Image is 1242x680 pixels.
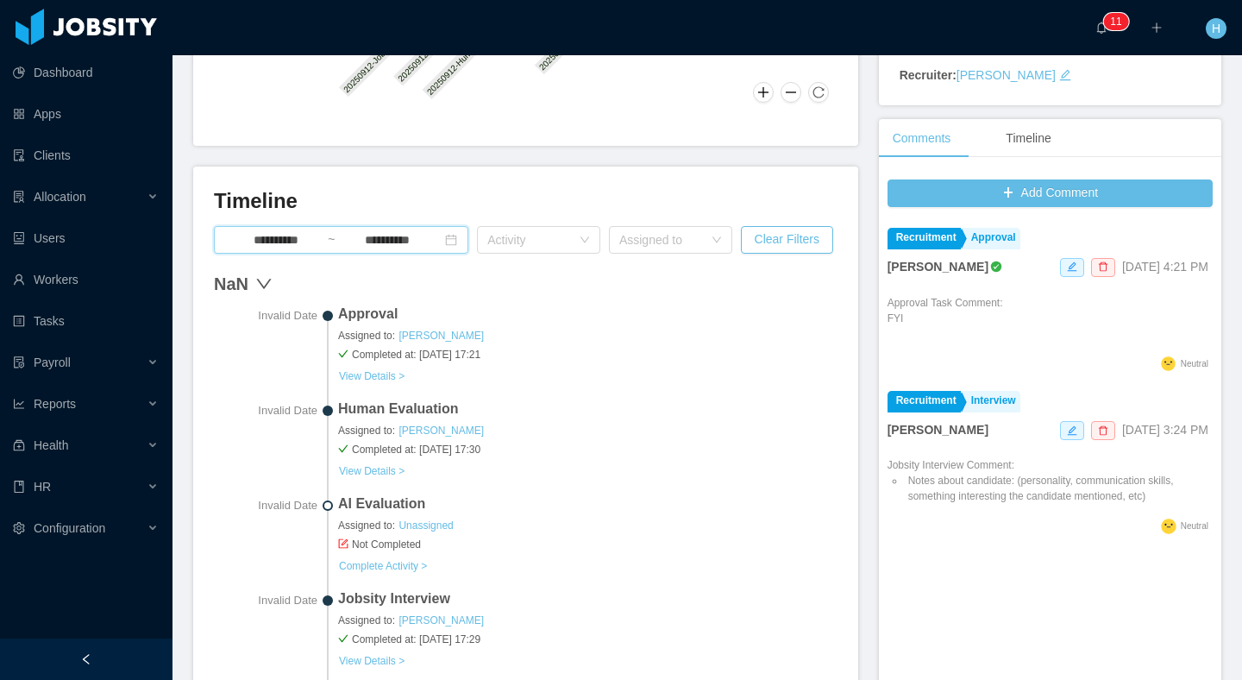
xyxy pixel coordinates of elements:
i: icon: calendar [445,234,457,246]
a: [PERSON_NAME] [398,614,485,627]
i: icon: file-protect [13,356,25,368]
i: icon: solution [13,191,25,203]
div: Jobsity Interview Comment: [888,457,1213,504]
span: [DATE] 3:24 PM [1122,423,1208,437]
span: HR [34,480,51,494]
li: Notes about candidate: (personality, communication skills, something interesting the candidate me... [905,473,1213,504]
i: icon: setting [13,522,25,534]
button: Reset Zoom [808,82,829,103]
span: Neutral [1181,359,1208,368]
a: icon: appstoreApps [13,97,159,131]
i: icon: check [338,633,348,644]
span: AI Evaluation [338,494,837,514]
a: icon: userWorkers [13,262,159,297]
button: Zoom Out [781,82,801,103]
span: Invalid Date [214,497,317,514]
i: icon: form [338,538,348,549]
i: icon: plus [1151,22,1163,34]
div: Activity [487,231,571,249]
span: Invalid Date [214,592,317,609]
i: icon: book [13,481,25,493]
span: Completed at: [DATE] 17:21 [338,347,837,362]
i: icon: medicine-box [13,439,25,451]
a: [PERSON_NAME] [398,424,485,438]
a: Recruitment [888,228,961,249]
button: Clear Filters [741,226,833,254]
i: icon: edit [1067,261,1077,272]
strong: Recruiter: [900,68,957,82]
p: 1 [1116,13,1122,30]
span: Health [34,438,68,452]
a: icon: profileTasks [13,304,159,338]
span: H [1212,18,1220,39]
a: View Details > [338,654,405,668]
a: View Details > [338,464,405,478]
div: NaN down [214,271,837,297]
a: icon: auditClients [13,138,159,173]
span: Human Evaluation [338,399,837,419]
i: icon: delete [1098,425,1108,436]
a: [PERSON_NAME] [398,329,485,343]
span: Assigned to: [338,518,837,533]
span: Jobsity Interview [338,589,837,609]
span: Assigned to: [338,423,837,438]
a: Interview [963,391,1020,412]
a: icon: pie-chartDashboard [13,55,159,90]
a: View Details > [338,369,405,383]
i: icon: down [712,235,722,247]
i: icon: down [580,235,590,247]
h3: Timeline [214,187,837,215]
span: Reports [34,397,76,411]
div: Approval Task Comment: [888,295,1003,352]
i: icon: edit [1067,425,1077,436]
span: Configuration [34,521,105,535]
span: down [255,275,273,293]
span: [DATE] 4:21 PM [1122,260,1208,274]
span: Approval [338,304,837,324]
i: icon: edit [1059,69,1071,81]
div: Assigned to [619,231,703,249]
i: icon: check [338,444,348,454]
button: Zoom In [753,82,774,103]
a: Complete Activity > [338,559,428,573]
a: [PERSON_NAME] [957,68,1056,82]
span: Payroll [34,356,71,369]
a: icon: robotUsers [13,221,159,255]
i: icon: bell [1095,22,1107,34]
span: Invalid Date [214,307,317,324]
span: Assigned to: [338,613,837,628]
a: Approval [963,228,1020,249]
p: 1 [1110,13,1116,30]
span: Completed at: [DATE] 17:29 [338,632,837,647]
p: FYI [888,311,1003,326]
i: icon: line-chart [13,398,25,410]
i: icon: check [338,349,348,359]
span: Completed at: [DATE] 17:30 [338,442,837,457]
strong: [PERSON_NAME] [888,260,988,274]
i: icon: delete [1098,261,1108,272]
a: Unassigned [398,519,454,532]
div: Comments [879,119,965,158]
button: icon: plusAdd Comment [888,179,1213,207]
span: Allocation [34,190,86,204]
span: Neutral [1181,521,1208,531]
span: Assigned to: [338,328,837,343]
span: Not Completed [338,537,837,552]
span: Invalid Date [214,402,317,419]
strong: [PERSON_NAME] [888,423,988,437]
a: Recruitment [888,391,961,412]
sup: 11 [1103,13,1128,30]
div: Timeline [992,119,1064,158]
